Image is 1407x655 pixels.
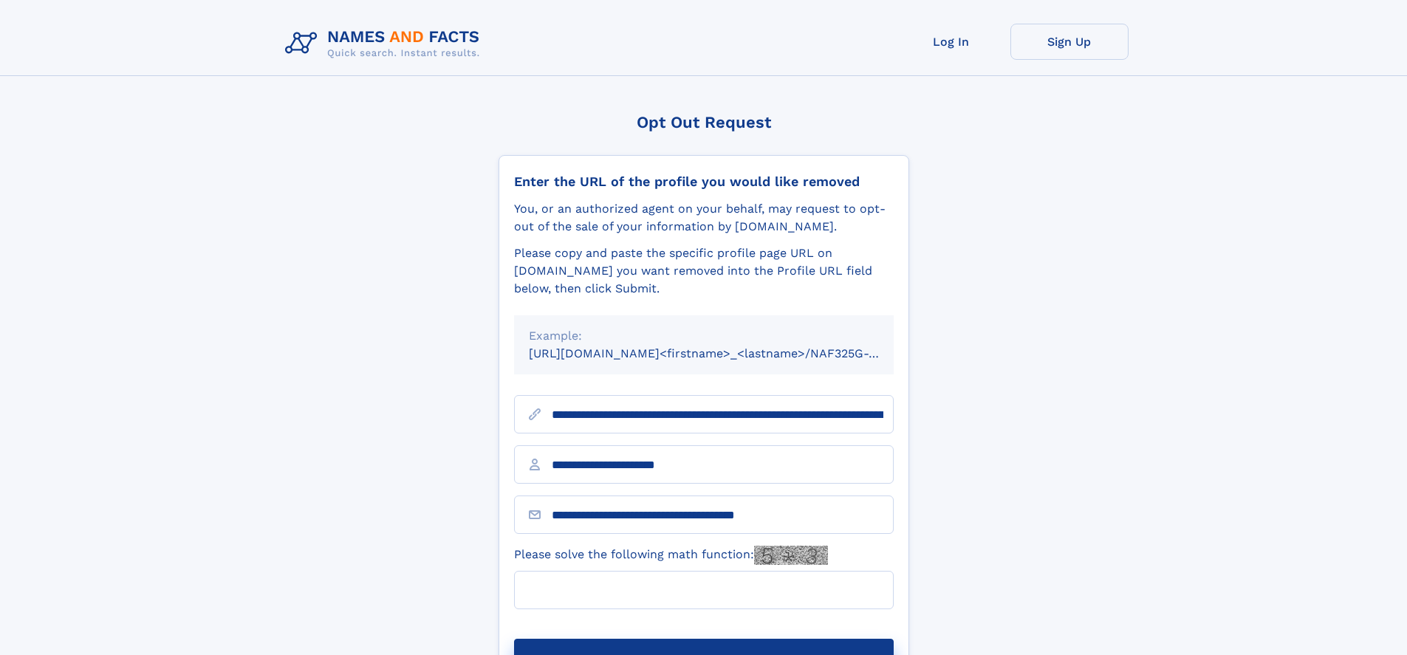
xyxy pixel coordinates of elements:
div: Enter the URL of the profile you would like removed [514,174,894,190]
div: Please copy and paste the specific profile page URL on [DOMAIN_NAME] you want removed into the Pr... [514,244,894,298]
div: Example: [529,327,879,345]
a: Sign Up [1010,24,1129,60]
a: Log In [892,24,1010,60]
div: You, or an authorized agent on your behalf, may request to opt-out of the sale of your informatio... [514,200,894,236]
img: Logo Names and Facts [279,24,492,64]
label: Please solve the following math function: [514,546,828,565]
div: Opt Out Request [499,113,909,131]
small: [URL][DOMAIN_NAME]<firstname>_<lastname>/NAF325G-xxxxxxxx [529,346,922,360]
